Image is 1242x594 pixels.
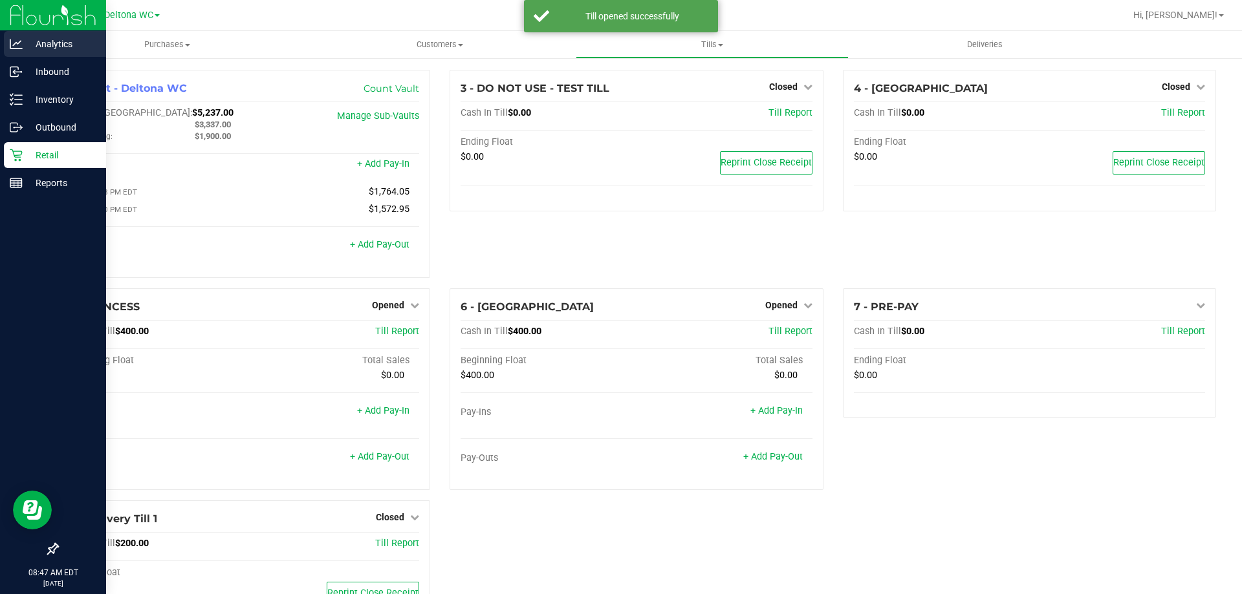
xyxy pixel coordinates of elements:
[192,107,234,118] span: $5,237.00
[461,326,508,337] span: Cash In Till
[461,82,609,94] span: 3 - DO NOT USE - TEST TILL
[6,578,100,588] p: [DATE]
[369,186,409,197] span: $1,764.05
[854,370,877,381] span: $0.00
[23,147,100,163] p: Retail
[461,136,637,148] div: Ending Float
[768,326,812,337] a: Till Report
[461,301,594,313] span: 6 - [GEOGRAPHIC_DATA]
[461,452,637,464] div: Pay-Outs
[364,83,419,94] a: Count Vault
[337,111,419,122] a: Manage Sub-Vaults
[10,65,23,78] inline-svg: Inbound
[1113,157,1204,168] span: Reprint Close Receipt
[720,151,812,175] button: Reprint Close Receipt
[854,326,901,337] span: Cash In Till
[244,355,420,366] div: Total Sales
[576,31,848,58] a: Tills
[508,326,541,337] span: $400.00
[68,107,192,118] span: Cash In [GEOGRAPHIC_DATA]:
[576,39,847,50] span: Tills
[556,10,708,23] div: Till opened successfully
[303,31,576,58] a: Customers
[23,64,100,80] p: Inbound
[849,31,1121,58] a: Deliveries
[23,120,100,135] p: Outbound
[1161,326,1205,337] a: Till Report
[68,407,244,418] div: Pay-Ins
[357,405,409,416] a: + Add Pay-In
[10,37,23,50] inline-svg: Analytics
[10,121,23,134] inline-svg: Outbound
[1133,10,1217,20] span: Hi, [PERSON_NAME]!
[854,301,919,313] span: 7 - PRE-PAY
[13,491,52,529] iframe: Resource center
[31,39,303,50] span: Purchases
[1162,81,1190,92] span: Closed
[637,355,812,366] div: Total Sales
[68,513,157,525] span: 8 - Delivery Till 1
[375,326,419,337] a: Till Report
[901,326,924,337] span: $0.00
[769,81,798,92] span: Closed
[68,452,244,464] div: Pay-Outs
[68,567,244,578] div: Ending Float
[376,512,404,522] span: Closed
[1113,151,1205,175] button: Reprint Close Receipt
[350,239,409,250] a: + Add Pay-Out
[461,151,484,162] span: $0.00
[768,107,812,118] a: Till Report
[901,107,924,118] span: $0.00
[350,451,409,462] a: + Add Pay-Out
[950,39,1020,50] span: Deliveries
[461,355,637,366] div: Beginning Float
[68,82,187,94] span: 1 - Vault - Deltona WC
[68,355,244,366] div: Beginning Float
[68,240,244,252] div: Pay-Outs
[6,567,100,578] p: 08:47 AM EDT
[10,176,23,189] inline-svg: Reports
[461,370,494,381] span: $400.00
[508,107,531,118] span: $0.00
[743,451,803,462] a: + Add Pay-Out
[104,10,153,21] span: Deltona WC
[23,92,100,107] p: Inventory
[357,158,409,169] a: + Add Pay-In
[854,107,901,118] span: Cash In Till
[195,131,231,141] span: $1,900.00
[23,36,100,52] p: Analytics
[10,93,23,106] inline-svg: Inventory
[1161,107,1205,118] a: Till Report
[854,136,1030,148] div: Ending Float
[854,355,1030,366] div: Ending Float
[381,370,404,381] span: $0.00
[369,204,409,215] span: $1,572.95
[10,149,23,162] inline-svg: Retail
[721,157,812,168] span: Reprint Close Receipt
[375,538,419,549] a: Till Report
[195,120,231,129] span: $3,337.00
[304,39,575,50] span: Customers
[765,300,798,310] span: Opened
[461,107,508,118] span: Cash In Till
[23,175,100,191] p: Reports
[854,151,877,162] span: $0.00
[750,405,803,416] a: + Add Pay-In
[115,326,149,337] span: $400.00
[31,31,303,58] a: Purchases
[774,370,798,381] span: $0.00
[461,407,637,418] div: Pay-Ins
[68,160,244,171] div: Pay-Ins
[372,300,404,310] span: Opened
[854,82,988,94] span: 4 - [GEOGRAPHIC_DATA]
[115,538,149,549] span: $200.00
